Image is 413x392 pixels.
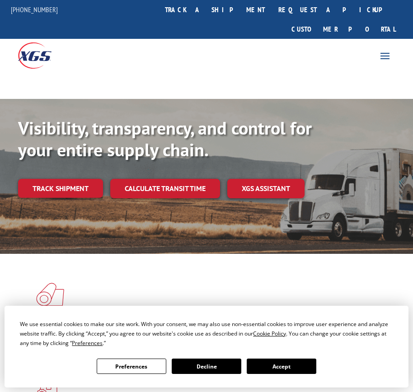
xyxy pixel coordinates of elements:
span: Cookie Policy [253,330,286,337]
button: Preferences [97,359,166,374]
div: Cookie Consent Prompt [5,306,408,387]
img: xgs-icon-total-supply-chain-intelligence-red [36,283,64,306]
b: Visibility, transparency, and control for your entire supply chain. [18,116,312,161]
span: Preferences [72,339,103,347]
a: Calculate transit time [110,179,220,198]
a: Customer Portal [285,19,402,39]
a: XGS ASSISTANT [227,179,305,198]
a: [PHONE_NUMBER] [11,5,58,14]
div: We use essential cookies to make our site work. With your consent, we may also use non-essential ... [20,319,393,348]
button: Accept [247,359,316,374]
a: Track shipment [18,179,103,198]
button: Decline [172,359,241,374]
